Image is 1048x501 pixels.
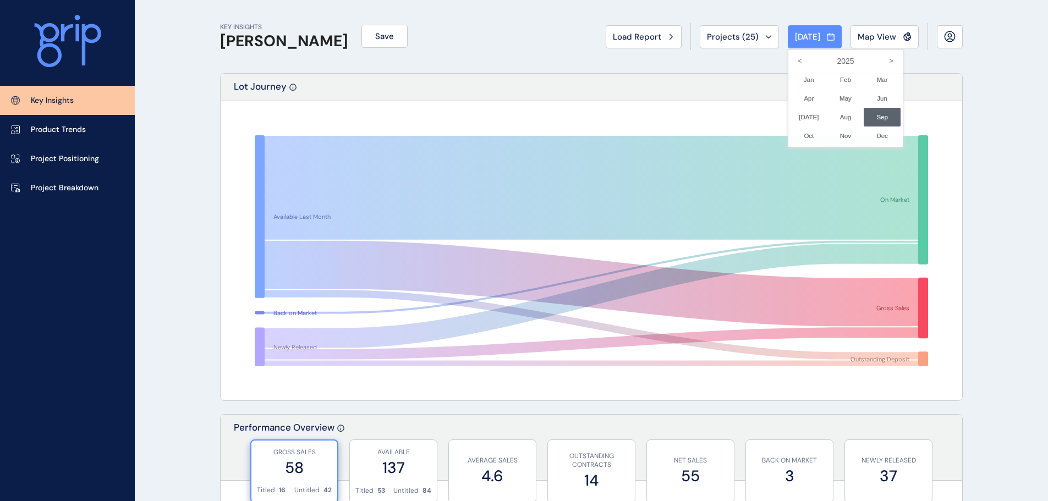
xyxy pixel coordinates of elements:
[31,124,86,135] p: Product Trends
[827,108,864,126] li: Aug
[827,70,864,89] li: Feb
[827,126,864,145] li: Nov
[882,52,901,70] i: >
[791,52,809,70] i: <
[31,153,99,164] p: Project Positioning
[791,108,827,126] li: [DATE]
[31,95,74,106] p: Key Insights
[864,126,901,145] li: Dec
[864,108,901,126] li: Sep
[791,52,901,70] label: 2025
[791,126,827,145] li: Oct
[31,183,98,194] p: Project Breakdown
[864,70,901,89] li: Mar
[791,89,827,108] li: Apr
[864,89,901,108] li: Jun
[827,89,864,108] li: May
[791,70,827,89] li: Jan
